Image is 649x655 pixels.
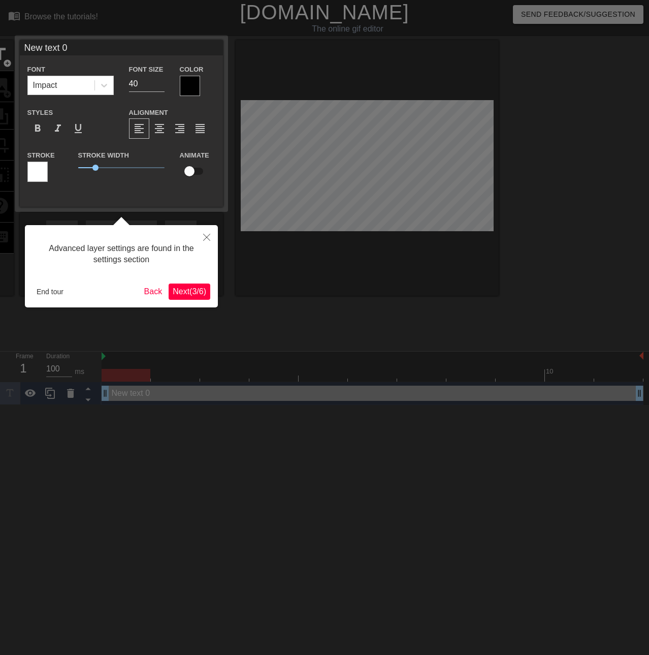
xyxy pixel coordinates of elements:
button: Back [140,284,167,300]
button: End tour [33,284,68,299]
button: Close [196,225,218,248]
span: Next ( 3 / 6 ) [173,287,206,296]
button: Next [169,284,210,300]
div: Advanced layer settings are found in the settings section [33,233,210,276]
